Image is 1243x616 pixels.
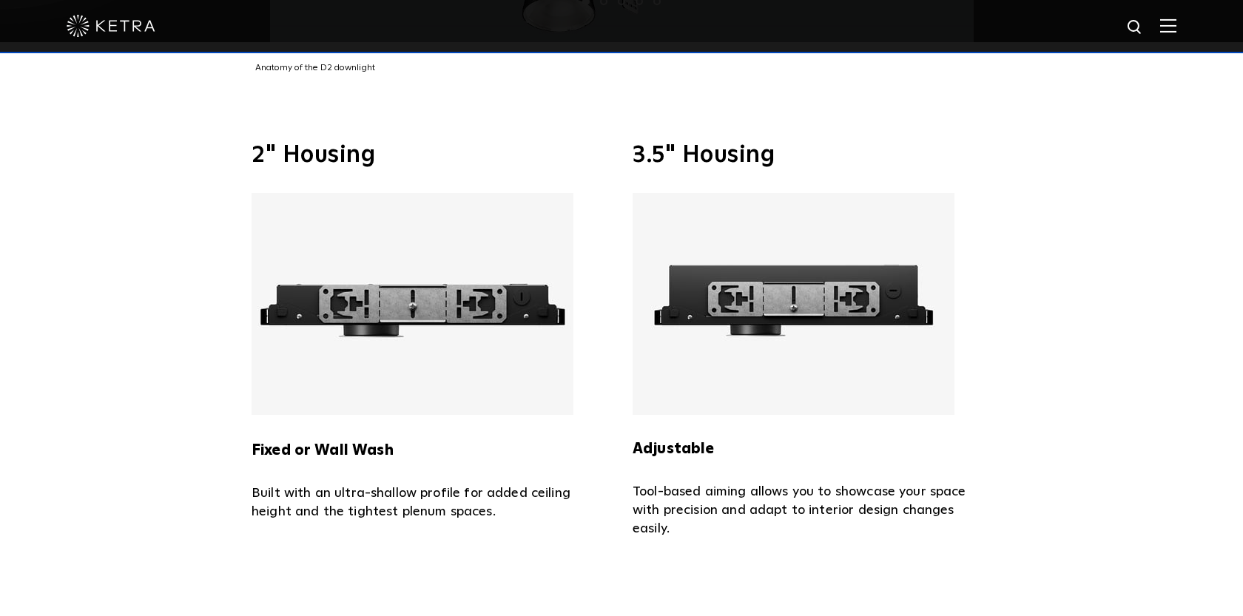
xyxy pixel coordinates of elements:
strong: Adjustable [633,441,715,456]
p: Built with an ultra-shallow profile for added ceiling height and the tightest plenum spaces. [252,484,610,521]
h3: 3.5" Housing [633,143,991,167]
h3: 2" Housing [252,143,610,167]
img: Ketra 2" Fixed or Wall Wash Housing with an ultra slim profile [252,193,573,415]
strong: Fixed or Wall Wash [252,443,394,458]
img: Hamburger%20Nav.svg [1160,18,1176,33]
img: ketra-logo-2019-white [67,15,155,37]
img: search icon [1126,18,1145,37]
p: Tool-based aiming allows you to showcase your space with precision and adapt to interior design c... [633,483,991,538]
img: Ketra 3.5" Adjustable Housing with an ultra slim profile [633,193,954,415]
div: Anatomy of the D2 downlight [240,61,1010,77]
